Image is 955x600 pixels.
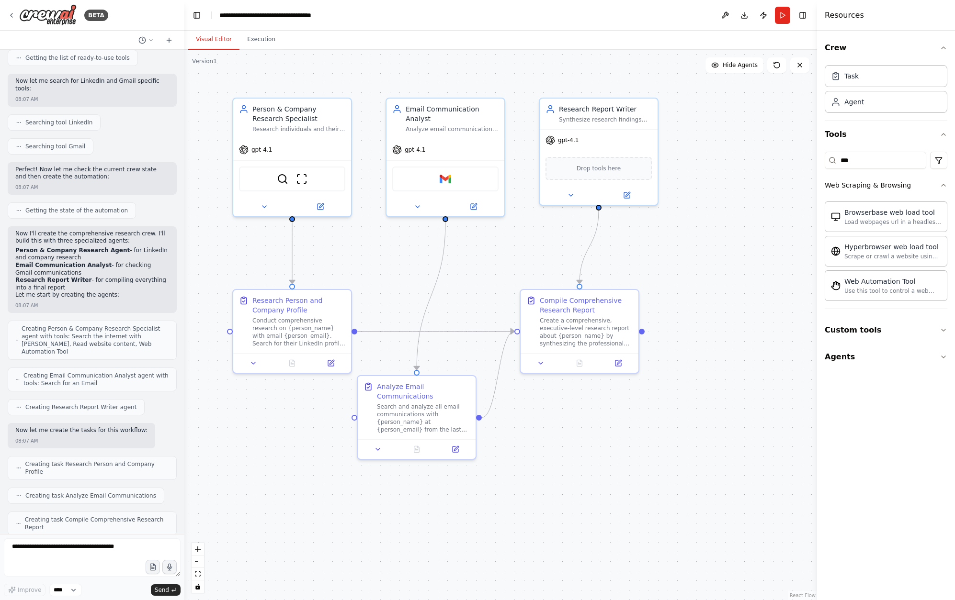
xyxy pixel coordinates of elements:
[831,281,841,290] img: StagehandTool
[825,10,864,21] h4: Resources
[15,96,38,103] div: 08:07 AM
[25,516,169,531] span: Creating task Compile Comprehensive Research Report
[439,444,472,455] button: Open in side panel
[22,325,169,356] span: Creating Person & Company Research Specialist agent with tools: Search the internet with [PERSON_...
[23,372,169,387] span: Creating Email Communication Analyst agent with tools: Search for an Email
[377,382,470,401] div: Analyze Email Communications
[15,247,169,262] li: - for LinkedIn and company research
[19,4,77,26] img: Logo
[15,262,169,277] li: - for checking Gmail communications
[219,11,327,20] nav: breadcrumb
[15,277,91,283] strong: Research Report Writer
[405,146,425,154] span: gpt-4.1
[559,116,652,123] div: Synthesize research findings about {person_name} and their company, along with email communicatio...
[25,492,156,500] span: Creating task Analyze Email Communications
[232,289,352,374] div: Research Person and Company ProfileConduct comprehensive research on {person_name} with email {pe...
[602,357,635,369] button: Open in side panel
[15,302,38,309] div: 08:07 AM
[15,427,148,434] p: Now let me create the tasks for this workflow:
[600,189,654,201] button: Open in side panel
[577,164,621,173] span: Drop tools here
[25,143,85,150] span: Searching tool Gmail
[15,262,112,268] strong: Email Communication Analyst
[844,242,941,252] div: Hyperbrowser web load tool
[84,10,108,21] div: BETA
[412,222,450,370] g: Edge from a1e0a612-7915-4afe-8408-7d3d504b6665 to eeffeb18-f448-4105-a559-b2f6a52ca4b8
[825,121,947,148] button: Tools
[844,218,941,226] div: Load webpages url in a headless browser using Browserbase and return the contents
[386,98,505,217] div: Email Communication AnalystAnalyze email communications with {person_name} using their {person_em...
[4,584,45,596] button: Improve
[135,34,158,46] button: Switch to previous chat
[825,198,947,309] div: Web Scraping & Browsing
[192,556,204,568] button: zoom out
[357,327,514,336] g: Edge from 0d7c0d01-8e8d-4a94-9660-03cce0c9b628 to 510c9c54-4f49-4ba3-be41-945617af5016
[15,291,169,299] p: Let me start by creating the agents:
[296,173,307,185] img: ScrapeWebsiteTool
[25,207,128,214] span: Getting the state of the automation
[559,357,600,369] button: No output available
[252,125,345,133] div: Research individuals and their companies using their name, email, and LinkedIn profile to provide...
[844,253,941,260] div: Scrape or crawl a website using Hyperbrowser and return the contents in properly formatted markdo...
[252,296,345,315] div: Research Person and Company Profile
[15,247,130,254] strong: Person & Company Research Agent
[15,437,38,444] div: 08:07 AM
[844,208,941,217] div: Browserbase web load tool
[446,201,500,212] button: Open in side panel
[272,357,313,369] button: No output available
[831,246,841,256] img: HyperbrowserLoadTool
[277,173,288,185] img: SerperDevTool
[155,586,169,594] span: Send
[15,166,169,181] p: Perfect! Now let me check the current crew state and then create the automation:
[192,543,204,593] div: React Flow controls
[192,543,204,556] button: zoom in
[252,317,345,347] div: Conduct comprehensive research on {person_name} with email {person_email}. Search for their Linke...
[25,54,130,62] span: Getting the list of ready-to-use tools
[25,119,92,126] span: Searching tool LinkedIn
[520,289,639,374] div: Compile Comprehensive Research ReportCreate a comprehensive, executive-level research report abou...
[825,173,947,198] button: Web Scraping & Browsing
[357,375,477,460] div: Analyze Email CommunicationsSearch and analyze all email communications with {person_name} at {pe...
[18,586,41,594] span: Improve
[192,568,204,580] button: fit view
[440,173,451,185] img: Gmail
[15,184,38,191] div: 08:07 AM
[482,327,514,422] g: Edge from eeffeb18-f448-4105-a559-b2f6a52ca4b8 to 510c9c54-4f49-4ba3-be41-945617af5016
[825,148,947,317] div: Tools
[188,30,239,50] button: Visual Editor
[540,296,633,315] div: Compile Comprehensive Research Report
[825,317,947,344] button: Custom tools
[796,9,809,22] button: Hide right sidebar
[151,584,181,596] button: Send
[192,580,204,593] button: toggle interactivity
[723,61,758,69] span: Hide Agents
[831,212,841,222] img: BrowserbaseLoadTool
[539,98,659,206] div: Research Report WriterSynthesize research findings about {person_name} and their company, along w...
[287,222,297,284] g: Edge from 9e6aaa6f-bd5f-4de1-b101-a534094bb7d6 to 0d7c0d01-8e8d-4a94-9660-03cce0c9b628
[406,125,499,133] div: Analyze email communications with {person_name} using their {person_email} to identify patterns, ...
[15,78,169,92] p: Now let me search for LinkedIn and Gmail specific tools:
[161,34,177,46] button: Start a new chat
[705,57,763,73] button: Hide Agents
[844,71,859,81] div: Task
[406,104,499,123] div: Email Communication Analyst
[825,61,947,121] div: Crew
[314,357,347,369] button: Open in side panel
[825,34,947,61] button: Crew
[558,136,579,144] span: gpt-4.1
[377,403,470,433] div: Search and analyze all email communications with {person_name} at {person_email} from the last mo...
[397,444,437,455] button: No output available
[293,201,347,212] button: Open in side panel
[844,287,941,295] div: Use this tool to control a web browser and interact with websites using natural language. Capabil...
[575,211,603,284] g: Edge from 2756cfa8-3e2f-439a-8dc1-769b925bf0f1 to 510c9c54-4f49-4ba3-be41-945617af5016
[146,560,160,574] button: Upload files
[15,277,169,291] li: - for compiling everything into a final report
[190,9,204,22] button: Hide left sidebar
[251,146,272,154] span: gpt-4.1
[825,344,947,370] button: Agents
[790,593,816,598] a: React Flow attribution
[25,460,169,476] span: Creating task Research Person and Company Profile
[162,560,177,574] button: Click to speak your automation idea
[25,403,136,411] span: Creating Research Report Writer agent
[540,317,633,347] div: Create a comprehensive, executive-level research report about {person_name} by synthesizing the p...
